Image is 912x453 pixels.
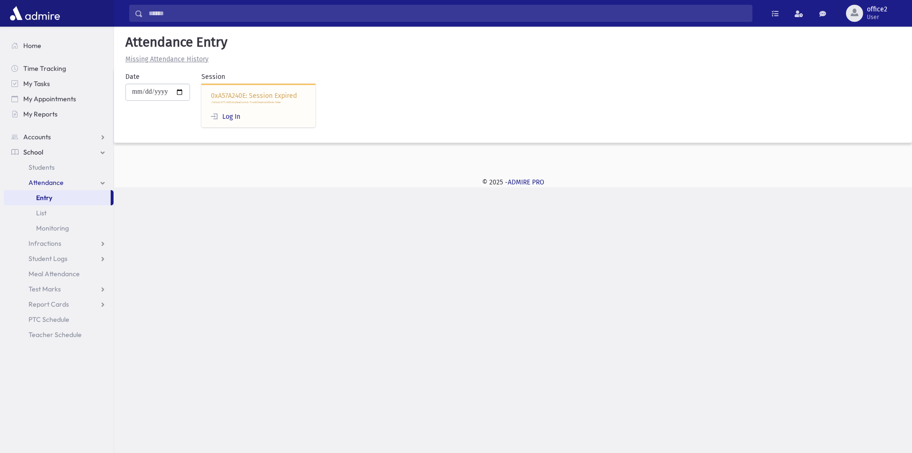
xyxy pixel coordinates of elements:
a: Accounts [4,129,114,145]
div: 0xA57A240E: Session Expired [201,84,315,128]
a: Missing Attendance History [122,55,209,63]
p: /School/ATT/AttEntry?sesCurrent=True&ClassroomMode=False [211,101,306,105]
u: Missing Attendance History [125,55,209,63]
a: Monitoring [4,221,114,236]
a: Meal Attendance [4,266,114,281]
a: Time Tracking [4,61,114,76]
div: © 2025 - [129,177,897,187]
a: Entry [4,190,111,205]
a: Infractions [4,236,114,251]
a: My Reports [4,106,114,122]
label: Session [201,72,225,82]
img: AdmirePro [8,4,62,23]
a: My Appointments [4,91,114,106]
a: School [4,145,114,160]
input: Search [143,5,752,22]
a: My Tasks [4,76,114,91]
span: Meal Attendance [28,270,80,278]
span: office2 [867,6,887,13]
span: List [36,209,47,217]
span: My Reports [23,110,57,118]
a: Student Logs [4,251,114,266]
span: Infractions [28,239,61,248]
span: Entry [36,193,52,202]
span: Attendance [28,178,64,187]
a: Home [4,38,114,53]
span: User [867,13,887,21]
a: Log In [211,113,240,121]
a: Students [4,160,114,175]
a: List [4,205,114,221]
span: Monitoring [36,224,69,232]
a: Report Cards [4,297,114,312]
a: Test Marks [4,281,114,297]
span: Test Marks [28,285,61,293]
span: Students [28,163,55,172]
label: Date [125,72,140,82]
a: Teacher Schedule [4,327,114,342]
span: Time Tracking [23,64,66,73]
a: ADMIRE PRO [508,178,544,186]
span: Report Cards [28,300,69,308]
span: Accounts [23,133,51,141]
h5: Attendance Entry [122,34,904,50]
span: Home [23,41,41,50]
span: My Appointments [23,95,76,103]
span: PTC Schedule [28,315,69,324]
span: Student Logs [28,254,67,263]
span: Teacher Schedule [28,330,82,339]
span: School [23,148,43,156]
a: Attendance [4,175,114,190]
a: PTC Schedule [4,312,114,327]
span: My Tasks [23,79,50,88]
